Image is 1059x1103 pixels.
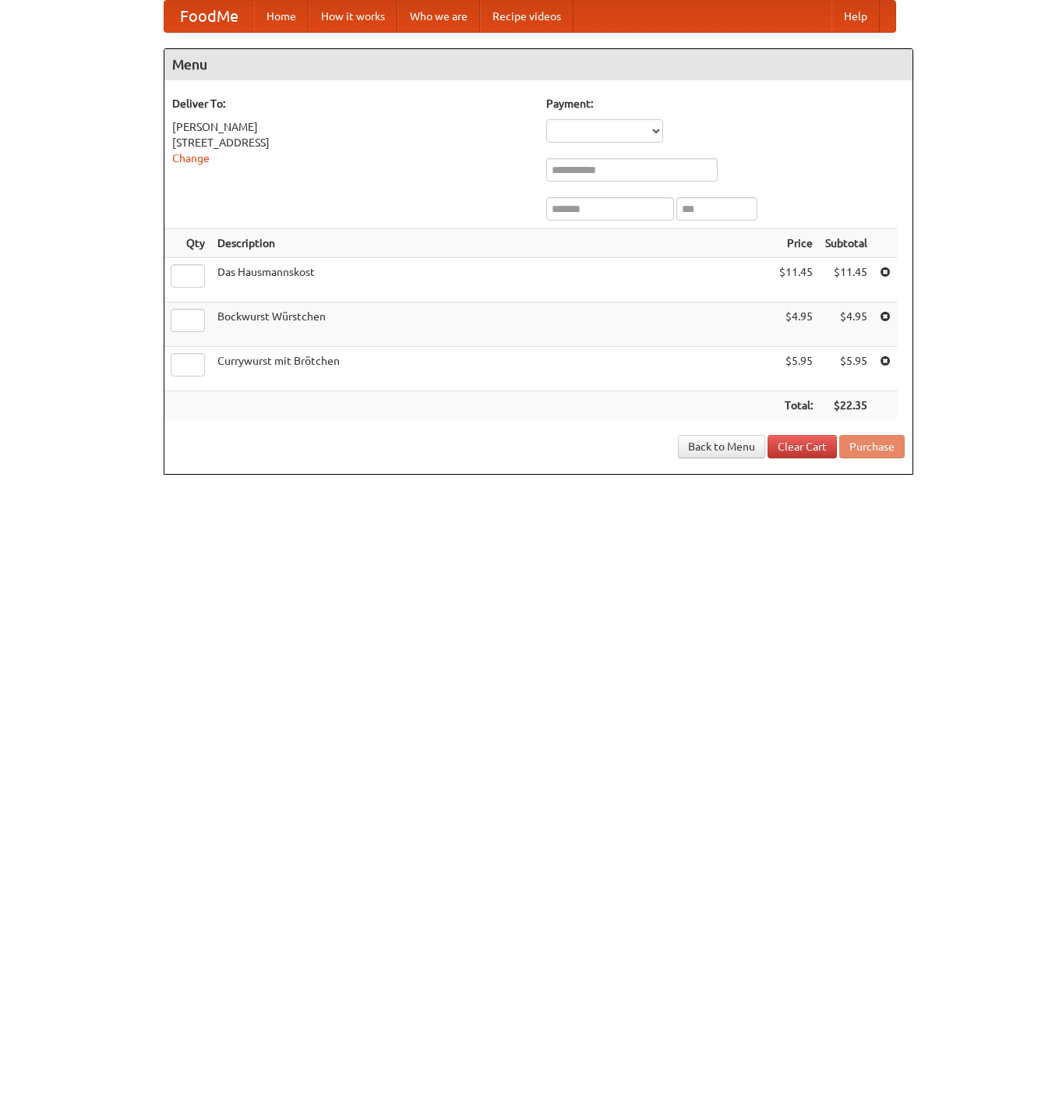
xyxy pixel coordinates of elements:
[397,1,480,32] a: Who we are
[819,391,874,420] th: $22.35
[211,229,773,258] th: Description
[172,135,531,150] div: [STREET_ADDRESS]
[768,435,837,458] a: Clear Cart
[172,152,210,164] a: Change
[773,302,819,347] td: $4.95
[819,302,874,347] td: $4.95
[211,302,773,347] td: Bockwurst Würstchen
[773,391,819,420] th: Total:
[164,1,254,32] a: FoodMe
[254,1,309,32] a: Home
[211,258,773,302] td: Das Hausmannskost
[773,258,819,302] td: $11.45
[309,1,397,32] a: How it works
[831,1,880,32] a: Help
[164,229,211,258] th: Qty
[678,435,765,458] a: Back to Menu
[211,347,773,391] td: Currywurst mit Brötchen
[164,49,913,80] h4: Menu
[773,347,819,391] td: $5.95
[546,96,905,111] h5: Payment:
[839,435,905,458] button: Purchase
[172,119,531,135] div: [PERSON_NAME]
[819,347,874,391] td: $5.95
[819,258,874,302] td: $11.45
[480,1,574,32] a: Recipe videos
[773,229,819,258] th: Price
[819,229,874,258] th: Subtotal
[172,96,531,111] h5: Deliver To:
